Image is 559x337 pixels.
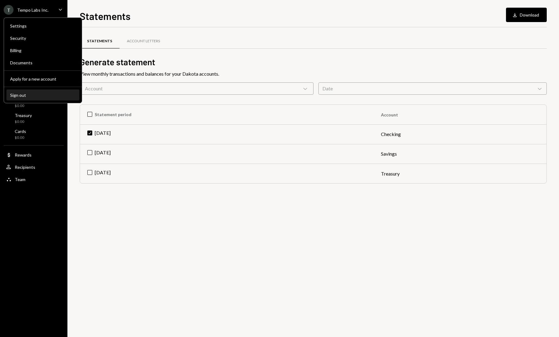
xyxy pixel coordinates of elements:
[10,23,76,28] div: Settings
[4,127,64,142] a: Cards$0.00
[80,82,314,95] div: Account
[506,8,547,22] button: Download
[80,33,120,49] a: Statements
[4,5,13,15] div: T
[374,164,546,183] td: Treasury
[10,36,76,41] div: Security
[4,174,64,185] a: Team
[80,10,131,22] h1: Statements
[120,33,167,49] a: Account Letters
[6,74,79,85] button: Apply for a new account
[374,105,546,124] th: Account
[4,149,64,160] a: Rewards
[15,103,29,108] div: $0.00
[15,165,35,170] div: Recipients
[87,39,112,44] div: Statements
[15,129,26,134] div: Cards
[6,57,79,68] a: Documents
[10,93,76,98] div: Sign out
[127,39,160,44] div: Account Letters
[374,144,546,164] td: Savings
[15,135,26,140] div: $0.00
[6,20,79,31] a: Settings
[6,45,79,56] a: Billing
[10,48,76,53] div: Billing
[6,90,79,101] button: Sign out
[374,124,546,144] td: Checking
[15,152,32,157] div: Rewards
[80,70,547,78] div: View monthly transactions and balances for your Dakota accounts.
[4,111,64,126] a: Treasury$0.00
[15,177,25,182] div: Team
[10,60,76,65] div: Documents
[6,32,79,44] a: Security
[4,161,64,172] a: Recipients
[15,119,32,124] div: $0.00
[15,113,32,118] div: Treasury
[10,76,76,81] div: Apply for a new account
[17,7,48,13] div: Tempo Labs Inc.
[80,56,547,68] h2: Generate statement
[318,82,547,95] div: Date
